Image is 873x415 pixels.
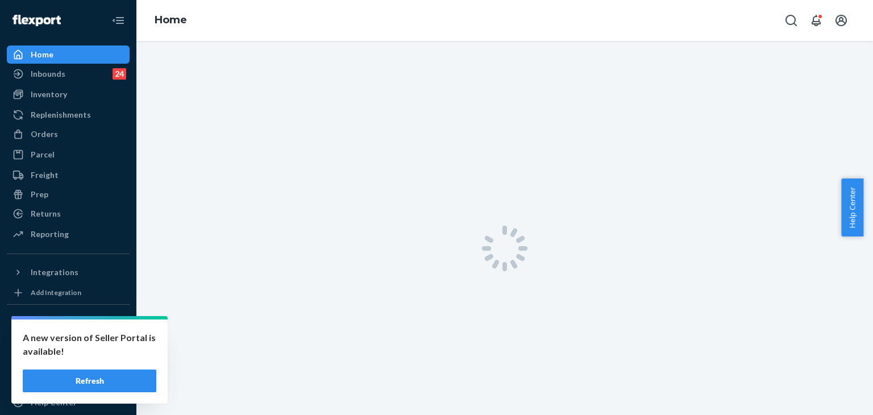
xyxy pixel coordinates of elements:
ol: breadcrumbs [145,4,196,37]
button: Open account menu [830,9,853,32]
a: Prep [7,185,130,204]
div: Integrations [31,267,78,278]
a: Replenishments [7,106,130,124]
a: Inventory [7,85,130,103]
a: Reporting [7,225,130,243]
div: Add Integration [31,288,81,297]
a: Talk to Support [7,374,130,392]
img: Flexport logo [13,15,61,26]
a: Home [7,45,130,64]
a: Add Integration [7,286,130,300]
div: 24 [113,68,126,80]
button: Open notifications [805,9,828,32]
button: Open Search Box [780,9,803,32]
a: Settings [7,355,130,373]
div: Replenishments [31,109,91,121]
button: Integrations [7,263,130,281]
div: Inventory [31,89,67,100]
a: Freight [7,166,130,184]
div: Parcel [31,149,55,160]
button: Help Center [841,179,863,236]
div: Home [31,49,53,60]
a: Parcel [7,146,130,164]
a: Returns [7,205,130,223]
div: Reporting [31,229,69,240]
a: Add Fast Tag [7,337,130,350]
div: Prep [31,189,48,200]
div: Freight [31,169,59,181]
p: A new version of Seller Portal is available! [23,331,156,358]
button: Fast Tags [7,314,130,332]
div: Inbounds [31,68,65,80]
a: Help Center [7,393,130,412]
button: Close Navigation [107,9,130,32]
div: Returns [31,208,61,219]
a: Orders [7,125,130,143]
a: Home [155,14,187,26]
div: Orders [31,128,58,140]
a: Inbounds24 [7,65,130,83]
button: Refresh [23,370,156,392]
